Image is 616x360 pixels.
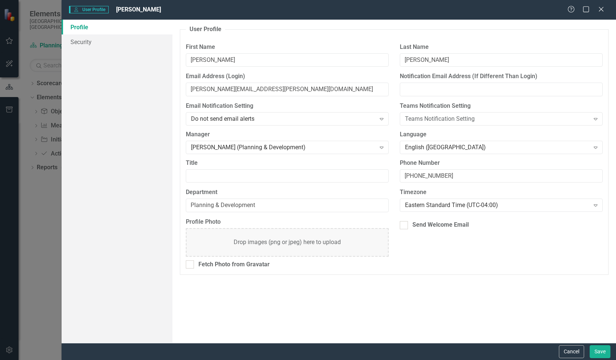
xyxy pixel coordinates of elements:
label: Title [186,159,389,167]
button: Save [590,345,610,358]
label: First Name [186,43,389,51]
label: Notification Email Address (If Different Than Login) [400,72,603,81]
button: Cancel [559,345,584,358]
label: Teams Notification Setting [400,102,603,110]
div: Do not send email alerts [191,115,375,123]
legend: User Profile [186,25,225,34]
label: Email Address (Login) [186,72,389,81]
label: Timezone [400,188,603,197]
div: [PERSON_NAME] (Planning & Development) [191,143,375,151]
label: Profile Photo [186,218,389,226]
a: Security [62,34,172,49]
div: Eastern Standard Time (UTC-04:00) [405,201,589,210]
label: Phone Number [400,159,603,167]
span: User Profile [69,6,109,13]
div: English ([GEOGRAPHIC_DATA]) [405,143,589,151]
span: [PERSON_NAME] [116,6,161,13]
div: Drop images (png or jpeg) here to upload [234,238,341,247]
label: Manager [186,130,389,139]
label: Email Notification Setting [186,102,389,110]
label: Language [400,130,603,139]
div: Send Welcome Email [412,221,469,229]
a: Profile [62,20,172,34]
label: Department [186,188,389,197]
label: Last Name [400,43,603,51]
div: Teams Notification Setting [405,115,589,123]
div: Fetch Photo from Gravatar [198,260,270,269]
